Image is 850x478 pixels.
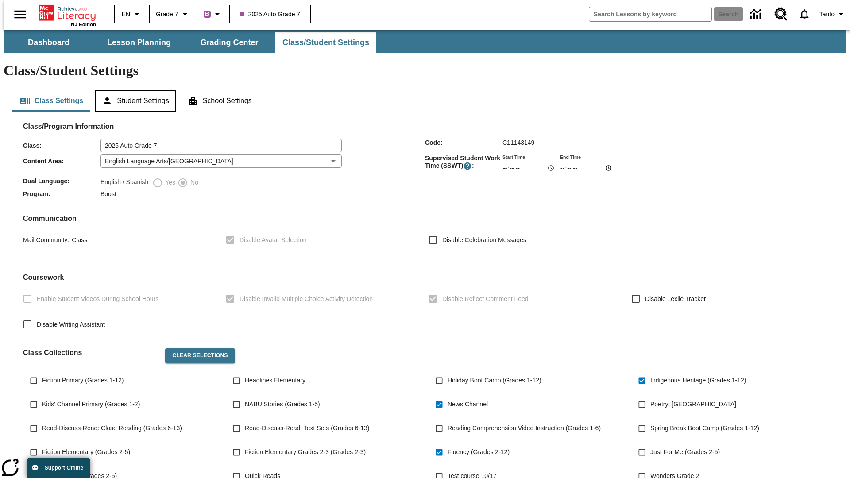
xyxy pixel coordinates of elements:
[23,122,827,131] h2: Class/Program Information
[23,142,100,149] span: Class :
[23,177,100,185] span: Dual Language :
[100,177,148,188] label: English / Spanish
[650,400,736,409] span: Poetry: [GEOGRAPHIC_DATA]
[122,10,130,19] span: EN
[23,273,827,281] h2: Course work
[45,465,83,471] span: Support Offline
[42,400,140,409] span: Kids' Channel Primary (Grades 1-2)
[12,90,838,112] div: Class/Student Settings
[23,236,69,243] span: Mail Community :
[589,7,711,21] input: search field
[42,424,182,433] span: Read-Discuss-Read: Close Reading (Grades 6-13)
[4,30,846,53] div: SubNavbar
[185,32,274,53] button: Grading Center
[650,447,720,457] span: Just For Me (Grades 2-5)
[200,6,226,22] button: Boost Class color is purple. Change class color
[23,214,827,223] h2: Communication
[23,190,100,197] span: Program :
[442,294,529,304] span: Disable Reflect Comment Feed
[745,2,769,27] a: Data Center
[39,3,96,27] div: Home
[793,3,816,26] a: Notifications
[442,235,526,245] span: Disable Celebration Messages
[152,6,194,22] button: Grade: Grade 7, Select a grade
[502,154,525,160] label: Start Time
[39,4,96,22] a: Home
[156,10,178,19] span: Grade 7
[502,139,534,146] span: C11143149
[645,294,706,304] span: Disable Lexile Tracker
[819,10,835,19] span: Tauto
[245,447,366,457] span: Fiction Elementary Grades 2-3 (Grades 2-3)
[23,273,827,334] div: Coursework
[100,190,116,197] span: Boost
[769,2,793,26] a: Resource Center, Will open in new tab
[240,294,373,304] span: Disable Invalid Multiple Choice Activity Detection
[12,90,90,112] button: Class Settings
[100,154,342,168] div: English Language Arts/[GEOGRAPHIC_DATA]
[448,376,541,385] span: Holiday Boot Camp (Grades 1-12)
[37,320,105,329] span: Disable Writing Assistant
[4,32,93,53] button: Dashboard
[4,62,846,79] h1: Class/Student Settings
[181,90,259,112] button: School Settings
[4,32,377,53] div: SubNavbar
[71,22,96,27] span: NJ Edition
[163,178,175,187] span: Yes
[42,376,124,385] span: Fiction Primary (Grades 1-12)
[95,32,183,53] button: Lesson Planning
[425,139,502,146] span: Code :
[95,90,176,112] button: Student Settings
[245,376,305,385] span: Headlines Elementary
[816,6,850,22] button: Profile/Settings
[23,158,100,165] span: Content Area :
[448,400,488,409] span: News Channel
[188,178,198,187] span: No
[275,32,376,53] button: Class/Student Settings
[42,447,130,457] span: Fiction Elementary (Grades 2-5)
[425,154,502,170] span: Supervised Student Work Time (SSWT) :
[205,8,209,19] span: B
[650,376,746,385] span: Indigenous Heritage (Grades 1-12)
[69,236,87,243] span: Class
[7,1,33,27] button: Open side menu
[240,10,301,19] span: 2025 Auto Grade 7
[27,458,90,478] button: Support Offline
[118,6,146,22] button: Language: EN, Select a language
[245,424,369,433] span: Read-Discuss-Read: Text Sets (Grades 6-13)
[23,214,827,258] div: Communication
[650,424,759,433] span: Spring Break Boot Camp (Grades 1-12)
[463,162,472,170] button: Supervised Student Work Time is the timeframe when students can take LevelSet and when lessons ar...
[100,139,342,152] input: Class
[448,447,510,457] span: Fluency (Grades 2-12)
[165,348,235,363] button: Clear Selections
[240,235,307,245] span: Disable Avatar Selection
[448,424,601,433] span: Reading Comprehension Video Instruction (Grades 1-6)
[23,131,827,200] div: Class/Program Information
[37,294,158,304] span: Enable Student Videos During School Hours
[23,348,158,357] h2: Class Collections
[245,400,320,409] span: NABU Stories (Grades 1-5)
[560,154,581,160] label: End Time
